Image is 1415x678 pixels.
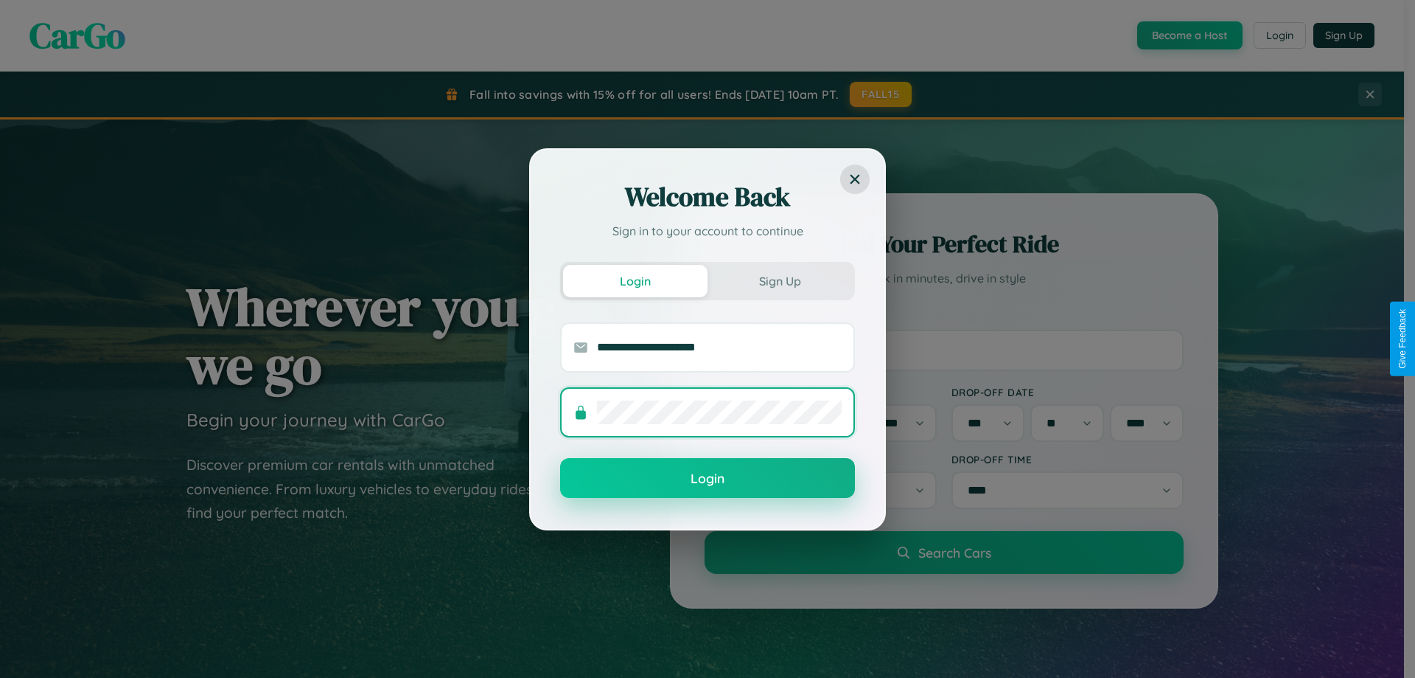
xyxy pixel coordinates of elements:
p: Sign in to your account to continue [560,222,855,240]
button: Sign Up [707,265,852,297]
h2: Welcome Back [560,179,855,215]
button: Login [563,265,707,297]
button: Login [560,458,855,498]
div: Give Feedback [1397,309,1408,369]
